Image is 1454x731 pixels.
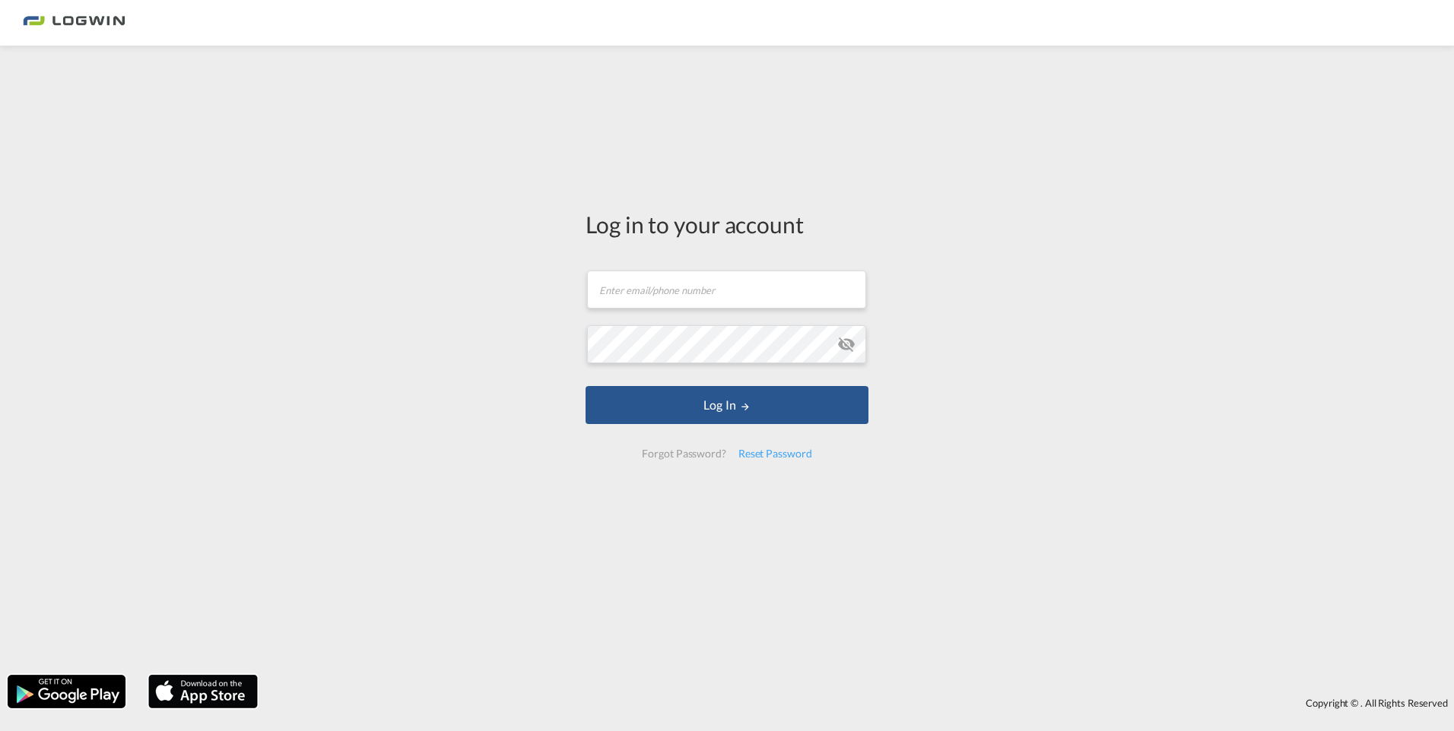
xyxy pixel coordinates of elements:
[587,271,866,309] input: Enter email/phone number
[265,690,1454,716] div: Copyright © . All Rights Reserved
[6,673,127,710] img: google.png
[23,6,125,40] img: bc73a0e0d8c111efacd525e4c8ad7d32.png
[732,440,818,467] div: Reset Password
[147,673,259,710] img: apple.png
[586,386,868,424] button: LOGIN
[586,208,868,240] div: Log in to your account
[636,440,732,467] div: Forgot Password?
[837,335,856,353] md-icon: icon-eye-off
